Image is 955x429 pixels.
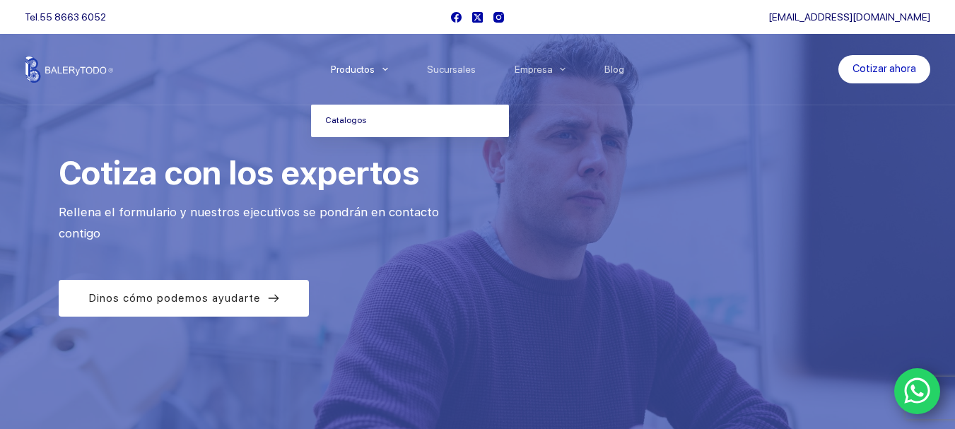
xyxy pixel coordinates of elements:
a: WhatsApp [894,368,941,415]
nav: Menu Principal [311,34,644,105]
span: Tel. [25,11,106,23]
span: Cotiza con los expertos [59,153,419,192]
a: Instagram [493,12,504,23]
a: [EMAIL_ADDRESS][DOMAIN_NAME] [768,11,930,23]
span: Dinos cómo podemos ayudarte [88,290,261,307]
img: Balerytodo [25,56,113,83]
a: X (Twitter) [472,12,483,23]
a: 55 8663 6052 [40,11,106,23]
a: Cotizar ahora [838,55,930,83]
a: Dinos cómo podemos ayudarte [59,280,309,317]
a: Catalogos [311,105,509,137]
a: Facebook [451,12,462,23]
span: Rellena el formulario y nuestros ejecutivos se pondrán en contacto contigo [59,205,443,241]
